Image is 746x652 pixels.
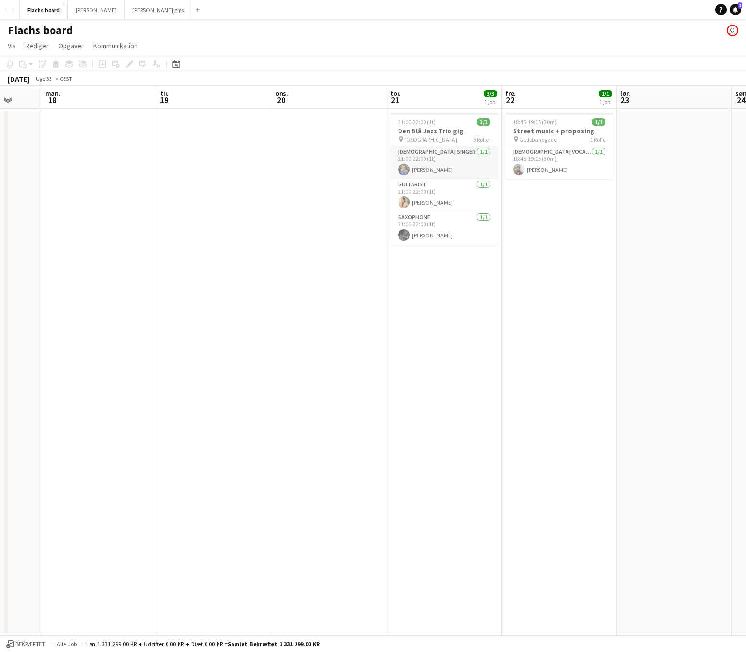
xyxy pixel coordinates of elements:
span: Godsbanegade [519,136,557,143]
app-job-card: 21:00-22:00 (1t)3/3Den Blå Jazz Trio gig [GEOGRAPHIC_DATA]3 Roller[DEMOGRAPHIC_DATA] Singer1/121:... [390,113,498,245]
span: Uge 33 [32,75,56,82]
a: 2 [730,4,741,15]
span: 20 [274,94,288,105]
span: Alle job [55,640,78,648]
span: 21:00-22:00 (1t) [398,118,436,126]
span: man. [45,89,61,98]
span: tir. [160,89,169,98]
button: Flachs board [20,0,68,19]
a: Rediger [22,39,52,52]
span: 1 Rolle [590,136,605,143]
span: tor. [390,89,401,98]
span: 23 [619,94,630,105]
h3: Street music + proposing [505,127,613,135]
span: Bekræftet [15,641,45,648]
button: [PERSON_NAME] [68,0,125,19]
app-job-card: 18:45-19:15 (30m)1/1Street music + proposing Godsbanegade1 Rolle[DEMOGRAPHIC_DATA] Vocal + Guitar... [505,113,613,179]
h3: Den Blå Jazz Trio gig [390,127,498,135]
span: [GEOGRAPHIC_DATA] [404,136,457,143]
a: Kommunikation [90,39,141,52]
app-card-role: Saxophone1/121:00-22:00 (1t)[PERSON_NAME] [390,212,498,245]
span: Samlet bekræftet 1 331 299.00 KR [228,640,320,648]
span: 22 [504,94,516,105]
span: 21 [389,94,401,105]
span: 3/3 [477,118,490,126]
span: 3 Roller [473,136,490,143]
h1: Flachs board [8,23,73,38]
div: 1 job [484,98,497,105]
span: Opgaver [58,41,84,50]
span: fre. [505,89,516,98]
app-card-role: [DEMOGRAPHIC_DATA] Vocal + Guitar1/118:45-19:15 (30m)[PERSON_NAME] [505,146,613,179]
app-card-role: [DEMOGRAPHIC_DATA] Singer1/121:00-22:00 (1t)[PERSON_NAME] [390,146,498,179]
span: Rediger [26,41,49,50]
span: 18 [44,94,61,105]
span: 1/1 [599,90,612,97]
span: 18:45-19:15 (30m) [513,118,557,126]
div: CEST [60,75,72,82]
span: 3/3 [484,90,497,97]
button: [PERSON_NAME] gigs [125,0,192,19]
span: lør. [620,89,630,98]
span: 19 [159,94,169,105]
span: ons. [275,89,288,98]
span: Vis [8,41,16,50]
span: 1/1 [592,118,605,126]
div: Løn 1 331 299.00 KR + Udgifter 0.00 KR + Diæt 0.00 KR = [86,640,320,648]
span: 2 [738,2,742,9]
button: Bekræftet [5,639,47,650]
a: Vis [4,39,20,52]
div: 1 job [599,98,612,105]
a: Opgaver [54,39,88,52]
span: Kommunikation [93,41,138,50]
div: [DATE] [8,74,30,84]
app-card-role: Guitarist1/121:00-22:00 (1t)[PERSON_NAME] [390,179,498,212]
app-user-avatar: Frederik Flach [727,25,738,36]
